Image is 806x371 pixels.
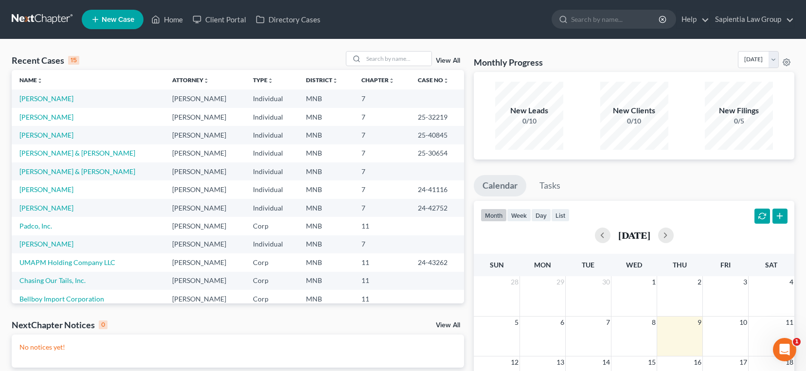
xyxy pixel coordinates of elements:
a: Help [677,11,709,28]
a: Typeunfold_more [253,76,273,84]
span: Sat [765,261,777,269]
span: 28 [510,276,519,288]
td: [PERSON_NAME] [164,199,245,217]
td: MNB [298,108,354,126]
td: [PERSON_NAME] [164,235,245,253]
span: Sun [490,261,504,269]
i: unfold_more [37,78,43,84]
td: MNB [298,253,354,271]
span: 13 [555,356,565,368]
td: [PERSON_NAME] [164,272,245,290]
span: 30 [601,276,611,288]
div: 0/5 [705,116,773,126]
button: day [531,209,551,222]
td: MNB [298,126,354,144]
td: MNB [298,144,354,162]
span: 15 [647,356,657,368]
td: Individual [245,162,298,180]
p: No notices yet! [19,342,456,352]
span: Fri [720,261,731,269]
span: 8 [651,317,657,328]
button: week [507,209,531,222]
td: 11 [354,253,410,271]
td: [PERSON_NAME] [164,162,245,180]
i: unfold_more [268,78,273,84]
td: Individual [245,180,298,198]
span: Thu [673,261,687,269]
div: 0 [99,320,107,329]
span: 18 [785,356,794,368]
div: New Filings [705,105,773,116]
iframe: Intercom live chat [773,338,796,361]
a: [PERSON_NAME] [19,113,73,121]
td: 7 [354,108,410,126]
span: 11 [785,317,794,328]
span: 14 [601,356,611,368]
td: 11 [354,272,410,290]
i: unfold_more [389,78,394,84]
td: 7 [354,199,410,217]
td: [PERSON_NAME] [164,180,245,198]
a: Home [146,11,188,28]
td: Corp [245,217,298,235]
a: Case Nounfold_more [418,76,449,84]
div: New Clients [600,105,668,116]
td: 7 [354,235,410,253]
button: list [551,209,570,222]
td: [PERSON_NAME] [164,217,245,235]
span: 6 [559,317,565,328]
td: MNB [298,180,354,198]
a: View All [436,57,460,64]
td: Individual [245,144,298,162]
div: 15 [68,56,79,65]
input: Search by name... [571,10,660,28]
td: [PERSON_NAME] [164,89,245,107]
td: MNB [298,199,354,217]
td: 24-42752 [410,199,465,217]
td: MNB [298,235,354,253]
td: 24-43262 [410,253,465,271]
td: Corp [245,253,298,271]
td: 7 [354,180,410,198]
i: unfold_more [443,78,449,84]
td: [PERSON_NAME] [164,144,245,162]
input: Search by name... [363,52,431,66]
span: 29 [555,276,565,288]
td: 25-30654 [410,144,465,162]
a: Districtunfold_more [306,76,338,84]
td: MNB [298,217,354,235]
div: NextChapter Notices [12,319,107,331]
td: [PERSON_NAME] [164,126,245,144]
td: 7 [354,89,410,107]
span: 4 [788,276,794,288]
div: 0/10 [600,116,668,126]
td: 24-41116 [410,180,465,198]
a: Bellboy Import Corporation [19,295,104,303]
td: 25-40845 [410,126,465,144]
a: Nameunfold_more [19,76,43,84]
span: 5 [514,317,519,328]
span: 3 [742,276,748,288]
td: 7 [354,144,410,162]
td: Individual [245,108,298,126]
a: Calendar [474,175,526,196]
a: [PERSON_NAME] [19,94,73,103]
span: 1 [651,276,657,288]
span: 2 [697,276,702,288]
td: MNB [298,89,354,107]
td: Corp [245,290,298,308]
a: [PERSON_NAME] & [PERSON_NAME] [19,149,135,157]
a: View All [436,322,460,329]
a: [PERSON_NAME] [19,204,73,212]
span: Mon [534,261,551,269]
a: Chapterunfold_more [361,76,394,84]
span: 16 [693,356,702,368]
td: Individual [245,89,298,107]
span: Tue [582,261,594,269]
i: unfold_more [203,78,209,84]
a: [PERSON_NAME] [19,185,73,194]
div: 0/10 [495,116,563,126]
h2: [DATE] [618,230,650,240]
a: UMAPM Holding Company LLC [19,258,115,266]
div: New Leads [495,105,563,116]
